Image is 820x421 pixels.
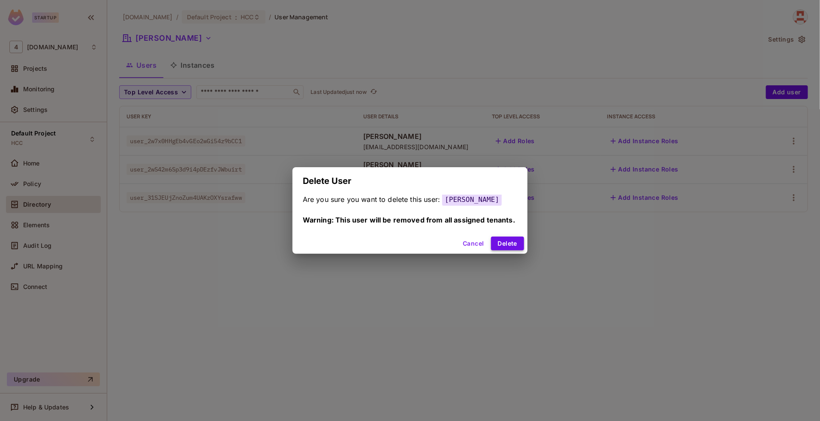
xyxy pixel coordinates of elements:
button: Delete [491,237,524,250]
span: [PERSON_NAME] [442,193,502,206]
h2: Delete User [292,167,528,195]
button: Cancel [459,237,487,250]
span: Warning: This user will be removed from all assigned tenants. [303,216,515,224]
span: Are you sure you want to delete this user: [303,195,440,204]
